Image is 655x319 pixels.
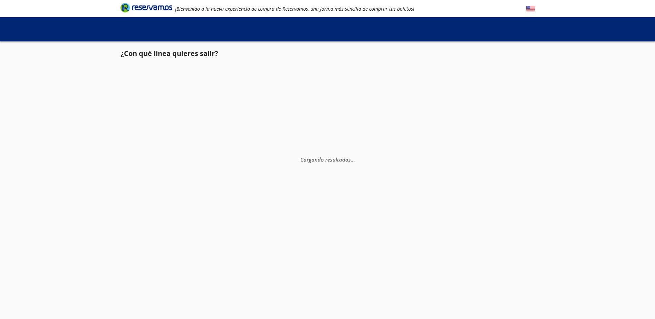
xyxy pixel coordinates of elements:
[354,156,355,163] span: .
[121,2,172,15] a: Brand Logo
[175,6,414,12] em: ¡Bienvenido a la nueva experiencia de compra de Reservamos, una forma más sencilla de comprar tus...
[121,2,172,13] i: Brand Logo
[300,156,355,163] em: Cargando resultados
[121,48,218,59] p: ¿Con qué línea quieres salir?
[526,4,535,13] button: English
[351,156,352,163] span: .
[352,156,354,163] span: .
